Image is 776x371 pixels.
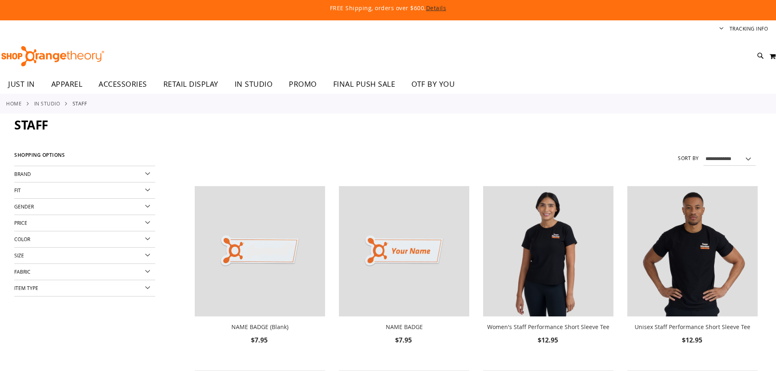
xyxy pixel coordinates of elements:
div: product [191,182,329,367]
strong: Shopping Options [14,149,155,166]
span: APPAREL [51,75,83,93]
span: Gender [14,203,34,210]
a: NAME BADGE (Blank) [195,186,325,318]
span: JUST IN [8,75,35,93]
span: Staff [14,116,48,133]
a: IN STUDIO [34,100,60,107]
div: Price [14,215,155,231]
a: PROMO [281,75,325,94]
a: Women's Staff Performance Short Sleeve Tee [487,323,609,331]
span: Price [14,220,27,226]
img: Women's Staff Performance Short Sleeve Tee [483,186,613,316]
span: Size [14,252,24,259]
div: product [335,182,473,367]
span: PROMO [289,75,317,93]
strong: Staff [73,100,87,107]
a: NAME BADGE [386,323,423,331]
div: product [479,182,618,367]
button: Account menu [719,25,723,33]
span: Item Type [14,285,38,291]
a: Product image for NAME BADGE [339,186,469,318]
span: ACCESSORIES [99,75,147,93]
div: Color [14,231,155,248]
img: Unisex Staff Performance Short Sleeve Tee [627,186,758,316]
span: Brand [14,171,31,177]
span: FINAL PUSH SALE [333,75,396,93]
div: Fabric [14,264,155,280]
img: Product image for NAME BADGE [339,186,469,316]
span: Fit [14,187,21,193]
a: Tracking Info [730,25,768,32]
span: $12.95 [538,336,559,345]
img: NAME BADGE (Blank) [195,186,325,316]
a: Details [426,4,446,12]
a: ACCESSORIES [90,75,155,94]
div: product [623,182,762,367]
label: Sort By [678,155,699,162]
span: $7.95 [395,336,413,345]
a: RETAIL DISPLAY [155,75,226,94]
a: Unisex Staff Performance Short Sleeve Tee [627,186,758,318]
a: Home [6,100,22,107]
span: IN STUDIO [235,75,273,93]
div: Fit [14,182,155,199]
div: Gender [14,199,155,215]
div: Item Type [14,280,155,296]
a: NAME BADGE (Blank) [231,323,288,331]
a: FINAL PUSH SALE [325,75,404,94]
span: Fabric [14,268,31,275]
a: IN STUDIO [226,75,281,93]
a: APPAREL [43,75,91,94]
span: $12.95 [682,336,703,345]
div: Size [14,248,155,264]
span: RETAIL DISPLAY [163,75,218,93]
a: Women's Staff Performance Short Sleeve Tee [483,186,613,318]
a: Unisex Staff Performance Short Sleeve Tee [635,323,750,331]
p: FREE Shipping, orders over $600. [144,4,633,12]
span: OTF BY YOU [411,75,455,93]
span: Color [14,236,30,242]
a: OTF BY YOU [403,75,463,94]
div: Brand [14,166,155,182]
span: $7.95 [251,336,269,345]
